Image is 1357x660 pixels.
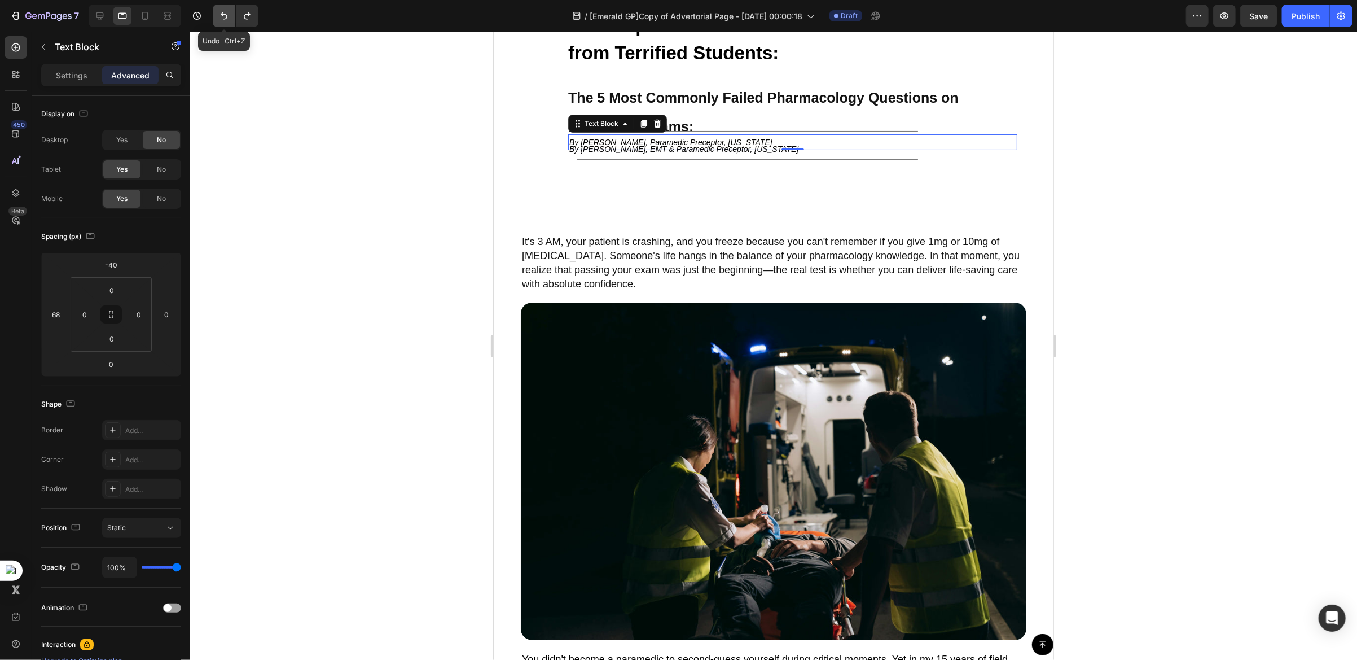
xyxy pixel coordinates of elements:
[1292,10,1320,22] div: Publish
[41,640,76,650] div: Interaction
[103,557,137,578] input: Auto
[5,5,84,27] button: 7
[100,282,123,299] input: 0px
[8,207,27,216] div: Beta
[74,9,79,23] p: 7
[41,425,63,435] div: Border
[157,194,166,204] span: No
[1240,5,1277,27] button: Save
[125,455,178,465] div: Add...
[102,518,181,538] button: Static
[125,484,178,495] div: Add...
[125,426,178,436] div: Add...
[116,135,128,145] span: Yes
[213,5,258,27] div: Undo/Redo
[1250,11,1268,21] span: Save
[116,194,128,204] span: Yes
[41,194,63,204] div: Mobile
[158,306,175,323] input: 0
[100,256,122,273] input: -40
[100,330,123,347] input: 0px
[76,306,93,323] input: 0px
[841,11,858,21] span: Draft
[55,40,151,54] p: Text Block
[56,69,87,81] p: Settings
[157,164,166,174] span: No
[41,601,90,616] div: Animation
[41,560,82,575] div: Opacity
[1319,605,1346,632] div: Open Intercom Messenger
[11,120,27,129] div: 450
[107,523,126,532] span: Static
[111,69,150,81] p: Advanced
[116,164,128,174] span: Yes
[157,135,166,145] span: No
[590,10,802,22] span: [Emerald GP]Copy of Advertorial Page - [DATE] 00:00:18
[47,306,64,323] input: 68
[41,164,61,174] div: Tablet
[41,229,97,244] div: Spacing (px)
[41,135,68,145] div: Desktop
[100,356,122,373] input: 0
[41,521,82,536] div: Position
[585,10,587,22] span: /
[130,306,147,323] input: 0px
[41,484,67,494] div: Shadow
[41,397,77,412] div: Shape
[494,32,1053,660] iframe: To enrich screen reader interactions, please activate Accessibility in Grammarly extension settings
[41,107,90,122] div: Display on
[1282,5,1329,27] button: Publish
[41,454,64,465] div: Corner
